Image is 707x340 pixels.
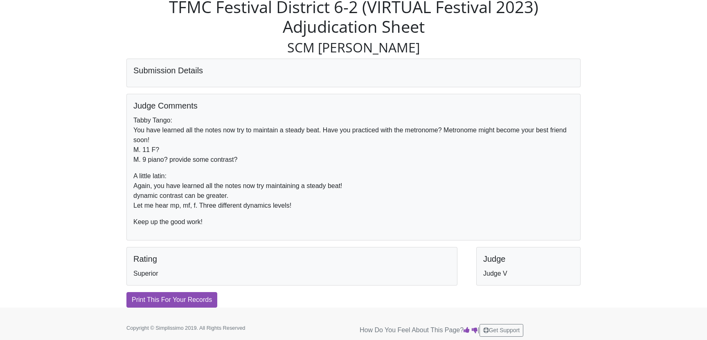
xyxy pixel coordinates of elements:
[133,171,574,211] p: A little latin: Again, you have learned all the notes now try maintaining a steady beat! dynamic ...
[133,269,450,279] div: Superior
[126,40,581,55] h2: SCM [PERSON_NAME]
[126,324,270,332] p: Copyright © Simplissimo 2019. All Rights Reserved
[483,269,574,279] div: Judge V
[133,116,574,165] p: Tabby Tango: You have learned all the notes now try to maintain a steady beat. Have you practiced...
[483,254,574,264] h5: Judge
[133,254,450,264] h5: Rating
[480,324,524,337] button: Get Support
[133,66,574,75] h5: Submission Details
[133,217,574,227] p: Keep up the good work!
[126,292,217,308] a: Print This For Your Records
[360,324,581,337] p: How Do You Feel About This Page? |
[133,101,574,111] h5: Judge Comments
